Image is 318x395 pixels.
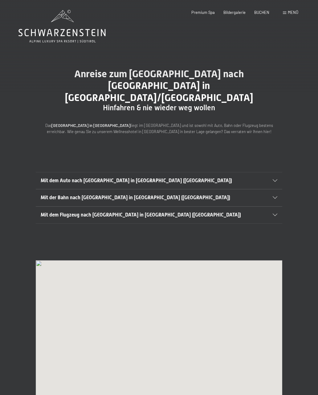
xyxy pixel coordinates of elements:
p: Das liegt im [GEOGRAPHIC_DATA] und ist sowohl mit Auto, Bahn oder Flugzeug bestens erreichbar. Wi... [36,122,282,135]
span: Mit dem Auto nach [GEOGRAPHIC_DATA] in [GEOGRAPHIC_DATA] ([GEOGRAPHIC_DATA]) [41,178,232,183]
span: Mit dem Flugzeug nach [GEOGRAPHIC_DATA] in [GEOGRAPHIC_DATA] ([GEOGRAPHIC_DATA]) [41,212,241,218]
a: BUCHEN [254,10,269,15]
span: Anreise zum [GEOGRAPHIC_DATA] nach [GEOGRAPHIC_DATA] in [GEOGRAPHIC_DATA]/[GEOGRAPHIC_DATA] [65,68,253,103]
strong: [GEOGRAPHIC_DATA] in [GEOGRAPHIC_DATA] [51,123,130,128]
span: Menü [288,10,298,15]
span: Mit der Bahn nach [GEOGRAPHIC_DATA] in [GEOGRAPHIC_DATA] ([GEOGRAPHIC_DATA]) [41,195,230,200]
a: Bildergalerie [223,10,246,15]
span: Hinfahren & nie wieder weg wollen [103,103,215,112]
a: Premium Spa [191,10,215,15]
